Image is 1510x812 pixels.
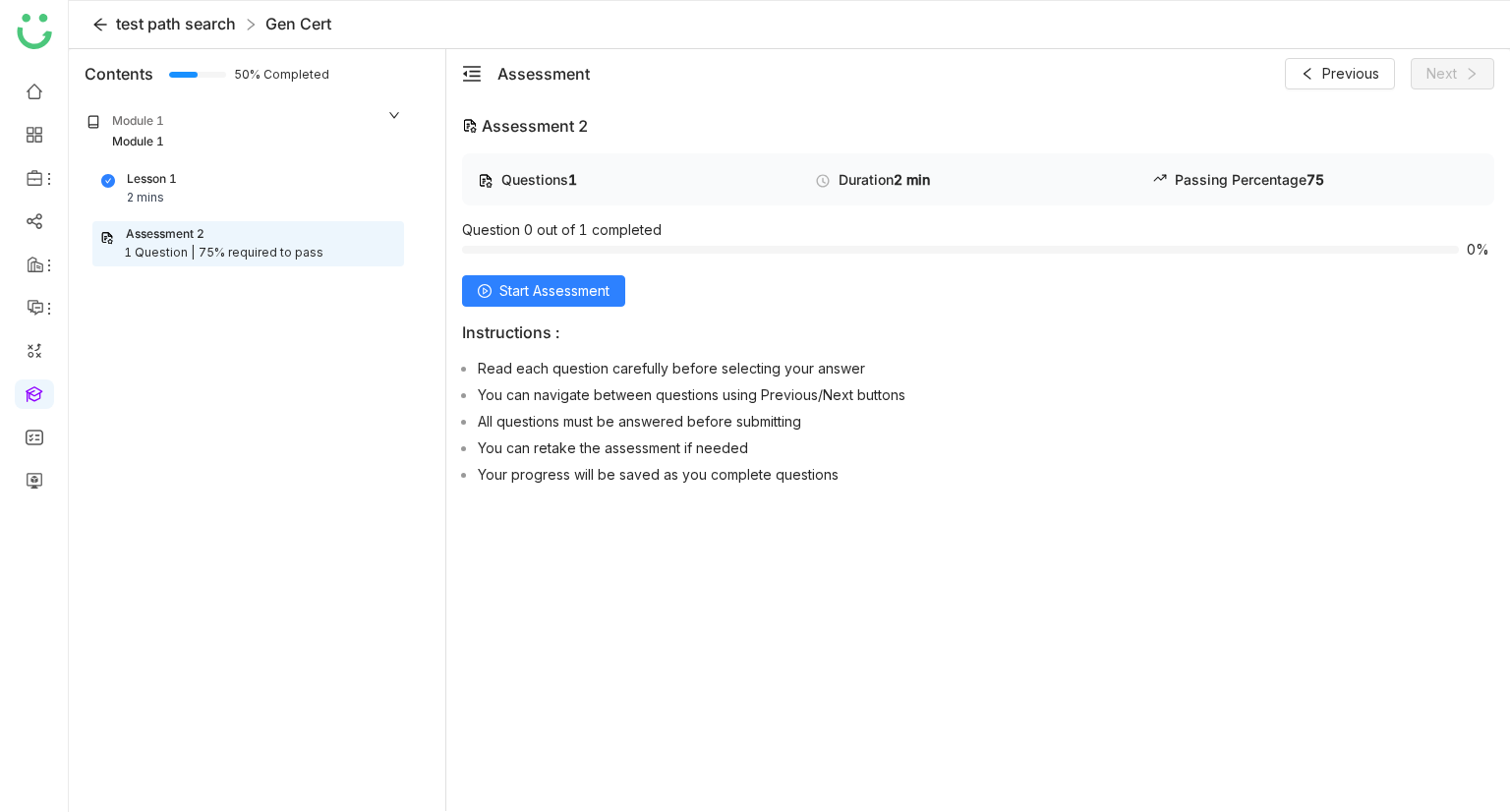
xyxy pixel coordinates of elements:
[1307,171,1324,188] span: 75
[199,244,323,262] div: 75% required to pass
[478,437,1494,456] li: You can retake the assessment if needed
[478,358,1494,377] li: Read each question carefully before selecting your answer
[1175,171,1307,188] span: Passing Percentage
[127,189,164,207] div: 2 mins
[1467,243,1494,257] span: 0%
[85,62,153,86] div: Contents
[478,173,494,189] img: type
[462,64,482,84] span: menu-fold
[1411,58,1494,89] button: Next
[112,133,164,151] div: Module 1
[100,231,114,245] img: assessment.svg
[462,118,478,134] img: type
[112,112,164,131] div: Module 1
[497,62,590,86] div: Assessment
[839,171,894,188] span: Duration
[124,244,195,262] div: 1 Question |
[116,14,236,33] span: test path search
[17,14,52,49] img: logo
[499,280,610,302] span: Start Assessment
[894,171,930,188] span: 2 min
[127,170,177,189] div: Lesson 1
[462,322,1494,342] p: Instructions :
[1322,63,1379,85] span: Previous
[462,275,625,307] button: Start Assessment
[462,221,1494,260] div: Question 0 out of 1 completed
[568,171,577,188] span: 1
[265,14,331,33] span: Gen Cert
[462,64,482,85] button: menu-fold
[478,384,1494,403] li: You can navigate between questions using Previous/Next buttons
[815,173,831,189] img: type
[478,464,1494,483] li: Your progress will be saved as you complete questions
[478,411,1494,430] li: All questions must be answered before submitting
[234,69,258,81] span: 50% Completed
[462,114,1494,138] div: Assessment 2
[73,98,416,165] div: Module 1Module 1
[126,225,204,244] div: Assessment 2
[1285,58,1395,89] button: Previous
[501,171,568,188] span: Questions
